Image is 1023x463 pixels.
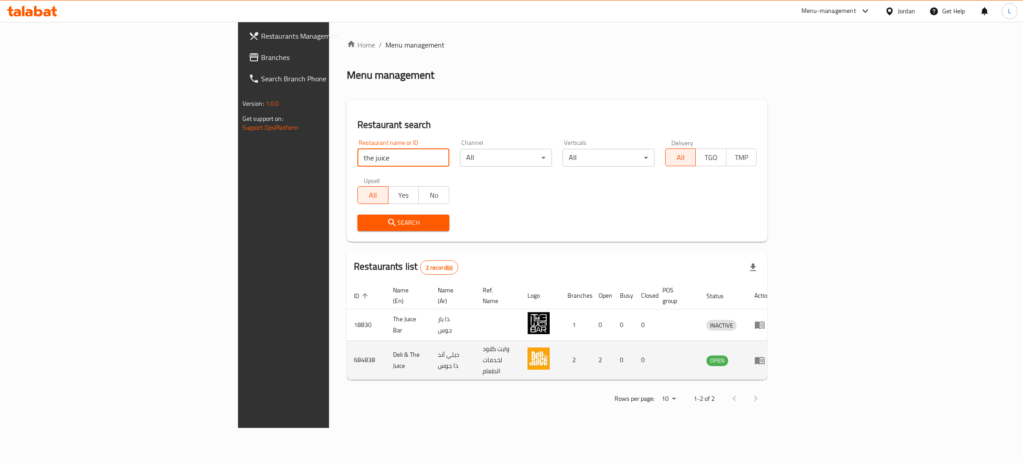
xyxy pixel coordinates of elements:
td: وايت كلاود لخدمات الطعام [476,341,520,380]
span: Get support on: [242,113,283,124]
table: enhanced table [347,282,778,380]
div: Menu-management [801,6,856,16]
td: ذا بار جوس [431,309,476,341]
th: Action [747,282,778,309]
img: Deli & The Juice [527,347,550,370]
th: Open [591,282,613,309]
a: Branches [242,47,409,68]
div: Rows per page: [658,392,679,406]
span: All [361,189,385,202]
span: Version: [242,98,264,109]
th: Busy [613,282,634,309]
span: 2 record(s) [420,263,458,272]
span: Menu management [385,40,444,50]
td: 0 [613,341,634,380]
span: Branches [261,52,402,63]
div: All [460,149,552,167]
div: Export file [742,257,764,278]
span: No [422,189,446,202]
h2: Restaurants list [354,260,458,275]
span: Name (Ar) [438,285,465,306]
span: INACTIVE [706,320,737,331]
span: 1.0.0 [266,98,279,109]
span: Restaurants Management [261,31,402,41]
td: 2 [560,341,591,380]
button: Yes [388,186,419,204]
span: All [669,151,693,164]
p: Rows per page: [615,393,654,404]
td: 0 [634,341,655,380]
div: Jordan [898,6,915,16]
span: TGO [699,151,723,164]
img: The Juice Bar [527,312,550,334]
a: Search Branch Phone [242,68,409,89]
th: Branches [560,282,591,309]
span: Name (En) [393,285,420,306]
td: 0 [613,309,634,341]
span: OPEN [706,355,728,366]
td: ديلي آند ذا جوس [431,341,476,380]
h2: Restaurant search [357,118,757,132]
div: Total records count [420,260,459,275]
td: 0 [591,309,613,341]
th: Logo [520,282,560,309]
p: 1-2 of 2 [694,393,715,404]
span: Status [706,291,735,301]
span: Search [365,217,442,228]
a: Restaurants Management [242,25,409,47]
input: Search for restaurant name or ID.. [357,149,449,167]
button: All [357,186,389,204]
th: Closed [634,282,655,309]
label: Delivery [671,140,694,146]
a: Support.OpsPlatform [242,122,299,133]
span: L [1008,6,1011,16]
span: ID [354,291,371,301]
span: TMP [730,151,753,164]
span: Ref. Name [483,285,510,306]
button: TGO [695,148,726,166]
button: TMP [726,148,757,166]
span: Yes [392,189,416,202]
button: Search [357,215,449,231]
td: 2 [591,341,613,380]
span: Search Branch Phone [261,73,402,84]
span: POS group [662,285,689,306]
nav: breadcrumb [347,40,767,50]
div: All [563,149,654,167]
div: Menu [754,319,771,330]
td: 0 [634,309,655,341]
button: All [665,148,696,166]
label: Upsell [364,177,380,184]
td: 1 [560,309,591,341]
button: No [418,186,449,204]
